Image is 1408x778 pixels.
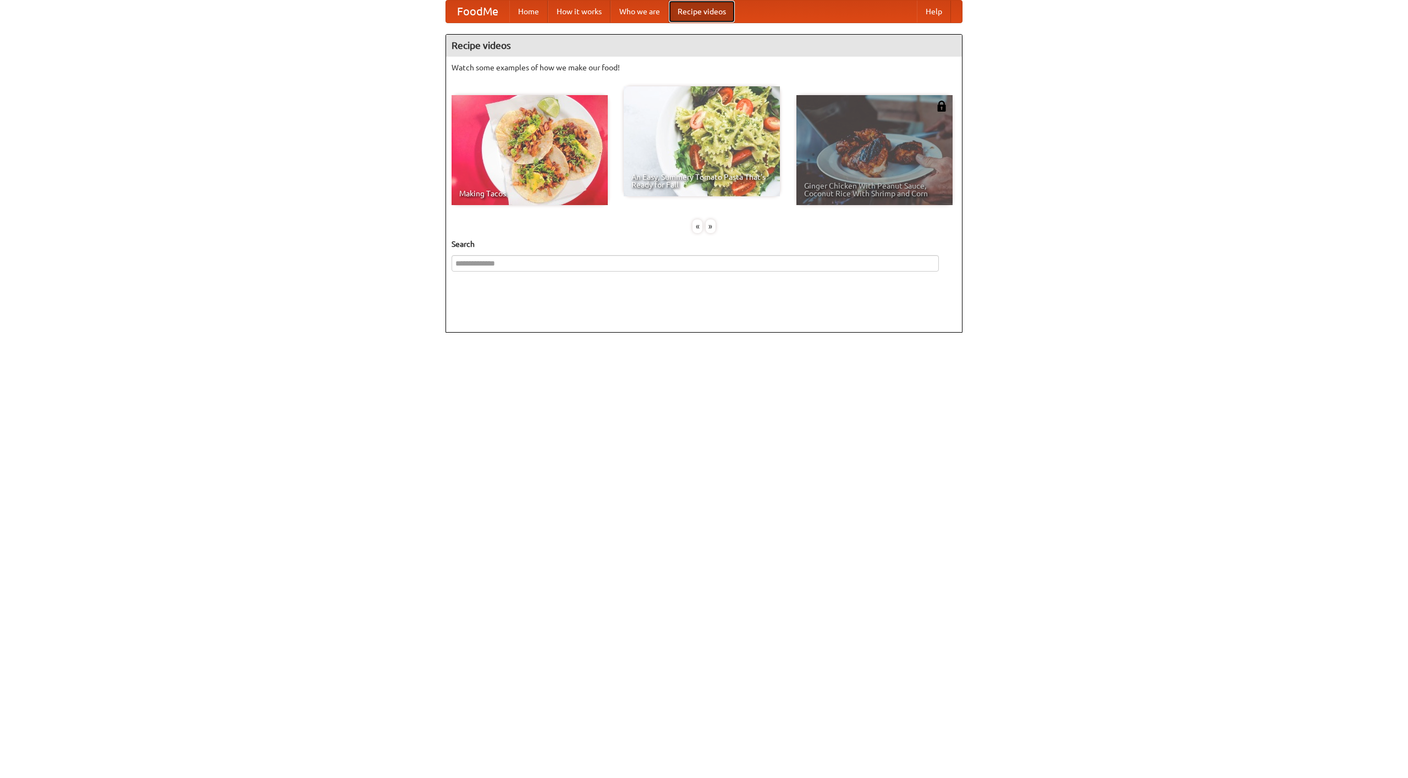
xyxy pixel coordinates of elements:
a: Home [509,1,548,23]
a: FoodMe [446,1,509,23]
div: » [706,219,716,233]
img: 483408.png [936,101,947,112]
span: An Easy, Summery Tomato Pasta That's Ready for Fall [631,173,772,189]
p: Watch some examples of how we make our food! [452,62,956,73]
h5: Search [452,239,956,250]
a: Help [917,1,951,23]
a: Who we are [610,1,669,23]
a: An Easy, Summery Tomato Pasta That's Ready for Fall [624,86,780,196]
span: Making Tacos [459,190,600,197]
a: Recipe videos [669,1,735,23]
a: Making Tacos [452,95,608,205]
div: « [692,219,702,233]
a: How it works [548,1,610,23]
h4: Recipe videos [446,35,962,57]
